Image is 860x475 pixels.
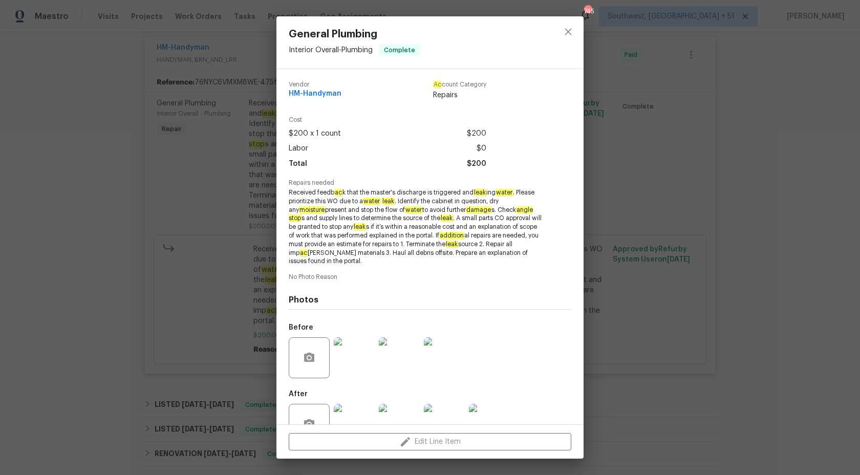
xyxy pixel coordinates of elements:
[289,274,571,280] span: No Photo Reason
[584,6,591,16] div: 745
[289,126,341,141] span: $200 x 1 count
[445,241,458,248] em: leak
[289,117,486,123] span: Cost
[353,223,366,230] em: leak
[289,90,341,98] span: HM-Handyman
[289,295,571,305] h4: Photos
[433,81,442,88] em: Ac
[477,141,486,156] span: $0
[289,206,533,222] em: angle stop
[496,189,513,196] em: water
[382,198,395,205] em: leak
[289,81,341,88] span: Vendor
[405,206,422,213] em: water
[334,189,342,196] em: ac
[466,206,491,213] em: damage
[289,157,307,171] span: Total
[556,19,580,44] button: close
[440,214,453,222] em: leak
[289,29,420,40] span: General Plumbing
[467,157,486,171] span: $200
[363,198,380,205] em: water
[433,90,486,100] span: Repairs
[289,391,308,398] h5: After
[380,45,419,55] span: Complete
[299,206,325,213] em: moisture
[289,188,543,266] span: Received feedb k that the master's discharge is triggered and ing . Please prioritize this WO due...
[439,232,464,239] em: addition
[289,141,308,156] span: Labor
[433,81,486,88] span: count Category
[299,249,308,256] em: ac
[289,324,313,331] h5: Before
[289,47,373,54] span: Interior Overall - Plumbing
[289,180,571,186] span: Repairs needed
[474,189,486,196] em: leak
[467,126,486,141] span: $200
